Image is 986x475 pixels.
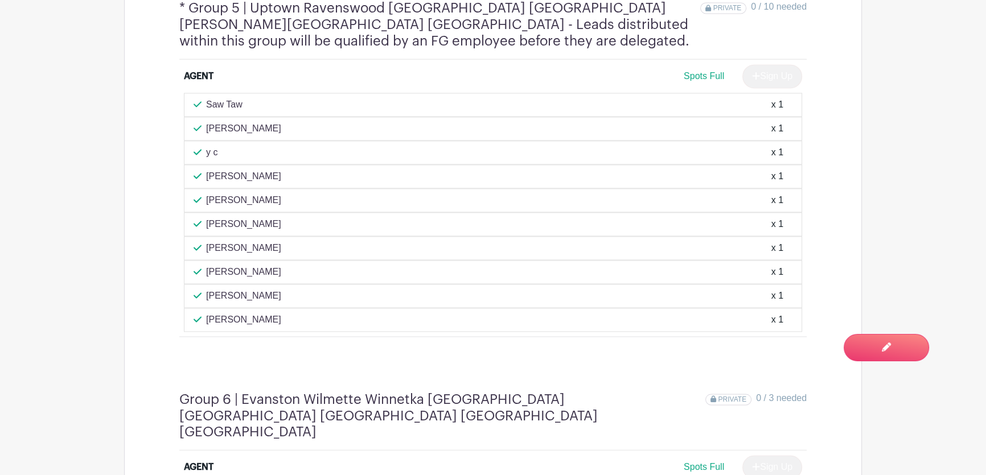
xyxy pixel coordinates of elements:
[684,462,724,472] span: Spots Full
[771,98,783,111] div: x 1
[713,4,742,12] span: PRIVATE
[771,265,783,279] div: x 1
[206,289,281,303] p: [PERSON_NAME]
[684,71,724,81] span: Spots Full
[206,122,281,135] p: [PERSON_NAME]
[771,241,783,255] div: x 1
[771,193,783,207] div: x 1
[771,313,783,327] div: x 1
[771,146,783,159] div: x 1
[206,98,243,111] p: Saw Taw
[756,391,807,405] span: 0 / 3 needed
[179,391,705,440] h4: Group 6 | Evanston Wilmette Winnetka [GEOGRAPHIC_DATA] [GEOGRAPHIC_DATA] [GEOGRAPHIC_DATA] [GEOGR...
[206,313,281,327] p: [PERSON_NAME]
[206,193,281,207] p: [PERSON_NAME]
[771,170,783,183] div: x 1
[184,69,213,83] div: AGENT
[206,241,281,255] p: [PERSON_NAME]
[184,460,213,474] div: AGENT
[206,146,217,159] p: y c
[771,289,783,303] div: x 1
[206,170,281,183] p: [PERSON_NAME]
[206,265,281,279] p: [PERSON_NAME]
[771,122,783,135] div: x 1
[206,217,281,231] p: [PERSON_NAME]
[771,217,783,231] div: x 1
[718,395,746,403] span: PRIVATE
